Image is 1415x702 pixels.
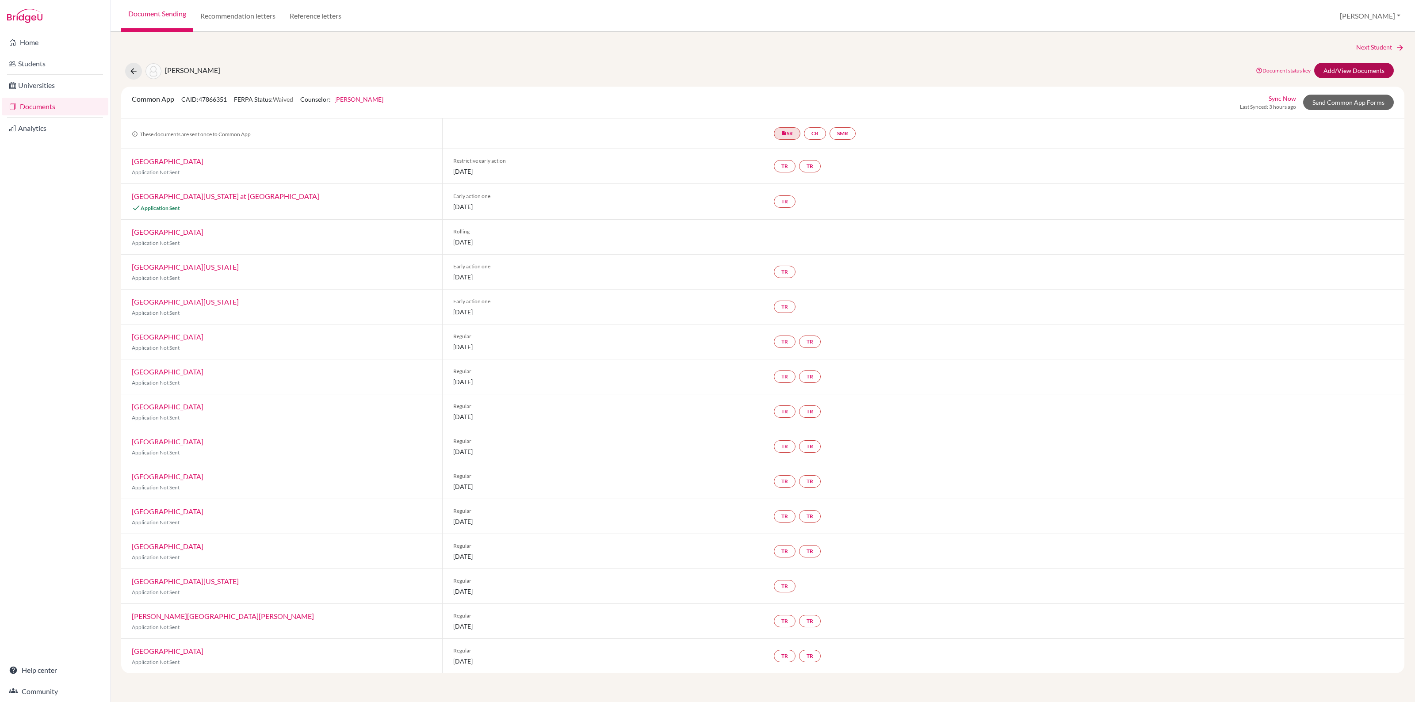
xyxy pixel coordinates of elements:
[132,275,180,281] span: Application Not Sent
[132,228,203,236] a: [GEOGRAPHIC_DATA]
[132,624,180,630] span: Application Not Sent
[453,656,753,666] span: [DATE]
[774,510,795,523] a: TR
[453,307,753,317] span: [DATE]
[453,507,753,515] span: Regular
[799,475,821,488] a: TR
[132,344,180,351] span: Application Not Sent
[453,272,753,282] span: [DATE]
[2,34,108,51] a: Home
[453,202,753,211] span: [DATE]
[774,440,795,453] a: TR
[453,542,753,550] span: Regular
[132,298,239,306] a: [GEOGRAPHIC_DATA][US_STATE]
[453,228,753,236] span: Rolling
[799,336,821,348] a: TR
[774,615,795,627] a: TR
[781,130,787,136] i: insert_drive_file
[453,332,753,340] span: Regular
[181,95,227,103] span: CAID: 47866351
[2,683,108,700] a: Community
[799,370,821,383] a: TR
[453,402,753,410] span: Regular
[165,66,220,74] span: [PERSON_NAME]
[774,370,795,383] a: TR
[453,612,753,620] span: Regular
[1303,95,1394,110] a: Send Common App Forms
[2,76,108,94] a: Universities
[132,379,180,386] span: Application Not Sent
[453,647,753,655] span: Regular
[453,263,753,271] span: Early action one
[799,650,821,662] a: TR
[453,587,753,596] span: [DATE]
[132,192,319,200] a: [GEOGRAPHIC_DATA][US_STATE] at [GEOGRAPHIC_DATA]
[132,332,203,341] a: [GEOGRAPHIC_DATA]
[799,545,821,557] a: TR
[453,192,753,200] span: Early action one
[799,405,821,418] a: TR
[132,589,180,595] span: Application Not Sent
[132,577,239,585] a: [GEOGRAPHIC_DATA][US_STATE]
[132,131,251,137] span: These documents are sent once to Common App
[132,647,203,655] a: [GEOGRAPHIC_DATA]
[132,519,180,526] span: Application Not Sent
[132,240,180,246] span: Application Not Sent
[453,167,753,176] span: [DATE]
[132,554,180,561] span: Application Not Sent
[132,659,180,665] span: Application Not Sent
[453,482,753,491] span: [DATE]
[830,127,856,140] a: SMR
[774,195,795,208] a: TR
[7,9,42,23] img: Bridge-U
[132,437,203,446] a: [GEOGRAPHIC_DATA]
[132,157,203,165] a: [GEOGRAPHIC_DATA]
[334,95,383,103] a: [PERSON_NAME]
[799,440,821,453] a: TR
[132,507,203,515] a: [GEOGRAPHIC_DATA]
[799,615,821,627] a: TR
[132,402,203,411] a: [GEOGRAPHIC_DATA]
[774,127,800,140] a: insert_drive_fileSR
[804,127,826,140] a: CR
[2,119,108,137] a: Analytics
[774,580,795,592] a: TR
[2,55,108,72] a: Students
[774,266,795,278] a: TR
[234,95,293,103] span: FERPA Status:
[1256,67,1311,74] a: Document status key
[132,414,180,421] span: Application Not Sent
[799,160,821,172] a: TR
[132,472,203,481] a: [GEOGRAPHIC_DATA]
[273,95,293,103] span: Waived
[1336,8,1404,24] button: [PERSON_NAME]
[774,336,795,348] a: TR
[132,309,180,316] span: Application Not Sent
[1240,103,1296,111] span: Last Synced: 3 hours ago
[453,517,753,526] span: [DATE]
[453,472,753,480] span: Regular
[132,449,180,456] span: Application Not Sent
[774,650,795,662] a: TR
[453,552,753,561] span: [DATE]
[774,405,795,418] a: TR
[774,160,795,172] a: TR
[300,95,383,103] span: Counselor:
[2,98,108,115] a: Documents
[799,510,821,523] a: TR
[132,263,239,271] a: [GEOGRAPHIC_DATA][US_STATE]
[1269,94,1296,103] a: Sync Now
[132,169,180,175] span: Application Not Sent
[453,342,753,351] span: [DATE]
[1314,63,1394,78] a: Add/View Documents
[453,577,753,585] span: Regular
[453,412,753,421] span: [DATE]
[132,612,314,620] a: [PERSON_NAME][GEOGRAPHIC_DATA][PERSON_NAME]
[453,237,753,247] span: [DATE]
[453,377,753,386] span: [DATE]
[453,622,753,631] span: [DATE]
[774,301,795,313] a: TR
[132,542,203,550] a: [GEOGRAPHIC_DATA]
[453,298,753,305] span: Early action one
[132,484,180,491] span: Application Not Sent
